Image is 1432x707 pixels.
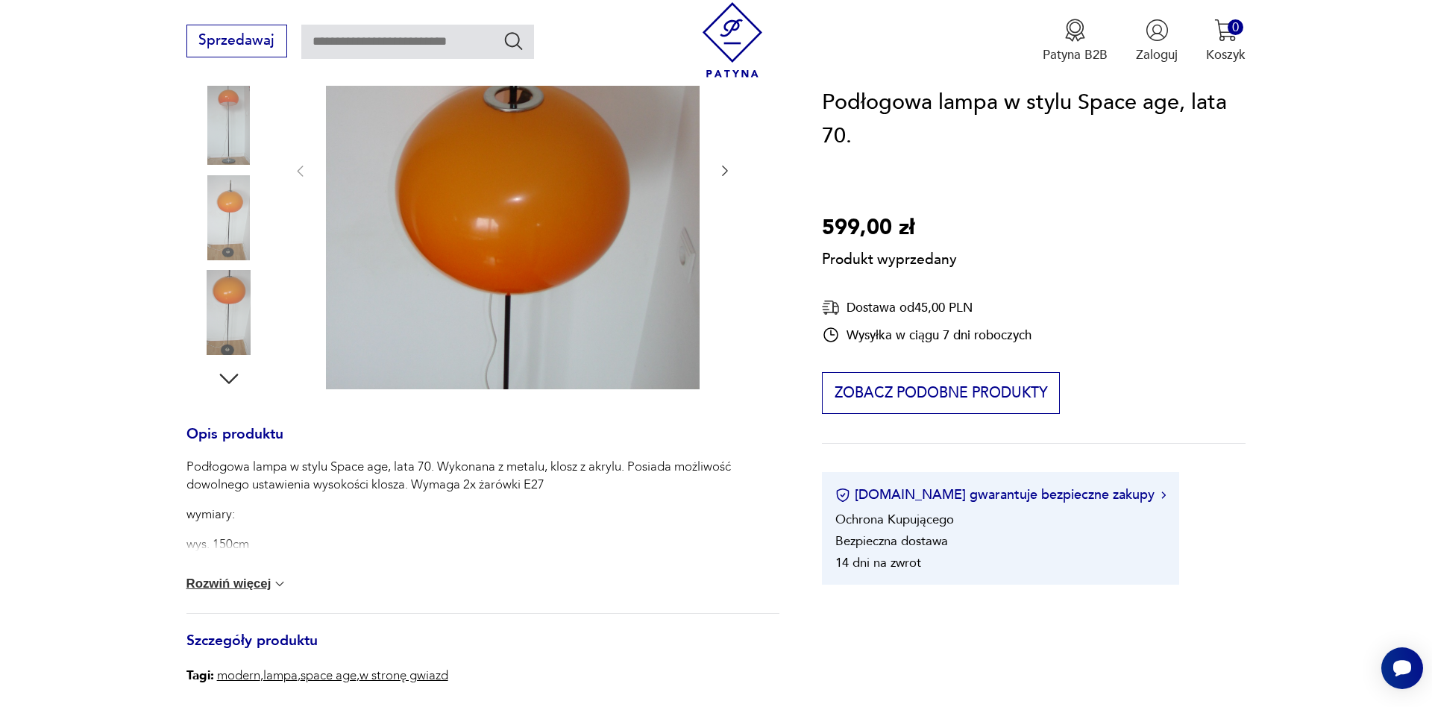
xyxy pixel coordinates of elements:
[1136,19,1178,63] button: Zaloguj
[186,429,779,459] h3: Opis produktu
[822,86,1246,154] h1: Podłogowa lampa w stylu Space age, lata 70.
[822,373,1060,415] button: Zobacz podobne produkty
[822,299,1031,318] div: Dostawa od 45,00 PLN
[835,512,954,529] li: Ochrona Kupującego
[1136,46,1178,63] p: Zaloguj
[835,488,850,503] img: Ikona certyfikatu
[186,576,288,591] button: Rozwiń więcej
[263,667,298,684] a: lampa
[835,555,921,572] li: 14 dni na zwrot
[301,667,357,684] a: space age
[186,458,779,494] p: Podłogowa lampa w stylu Space age, lata 70. Wykonana z metalu, klosz z akrylu. Posiada możliwość ...
[186,506,779,524] p: wymiary:
[186,667,214,684] b: Tagi:
[1043,19,1108,63] a: Ikona medaluPatyna B2B
[1228,19,1243,35] div: 0
[217,667,260,684] a: modern
[822,245,957,271] p: Produkt wyprzedany
[186,664,448,687] p: , , ,
[359,667,448,684] a: w stronę gwiazd
[1043,46,1108,63] p: Patyna B2B
[1381,647,1423,689] iframe: Smartsupp widget button
[1161,491,1166,499] img: Ikona strzałki w prawo
[822,299,840,318] img: Ikona dostawy
[1206,19,1246,63] button: 0Koszyk
[835,533,948,550] li: Bezpieczna dostawa
[822,211,957,245] p: 599,00 zł
[695,2,770,78] img: Patyna - sklep z meblami i dekoracjami vintage
[822,327,1031,345] div: Wysyłka w ciągu 7 dni roboczych
[1043,19,1108,63] button: Patyna B2B
[503,30,524,51] button: Szukaj
[186,635,779,665] h3: Szczegóły produktu
[1064,19,1087,42] img: Ikona medalu
[1146,19,1169,42] img: Ikonka użytkownika
[1206,46,1246,63] p: Koszyk
[1214,19,1237,42] img: Ikona koszyka
[186,36,287,48] a: Sprzedawaj
[186,535,779,553] p: wys. 150cm
[186,25,287,57] button: Sprzedawaj
[835,486,1166,505] button: [DOMAIN_NAME] gwarantuje bezpieczne zakupy
[272,576,287,591] img: chevron down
